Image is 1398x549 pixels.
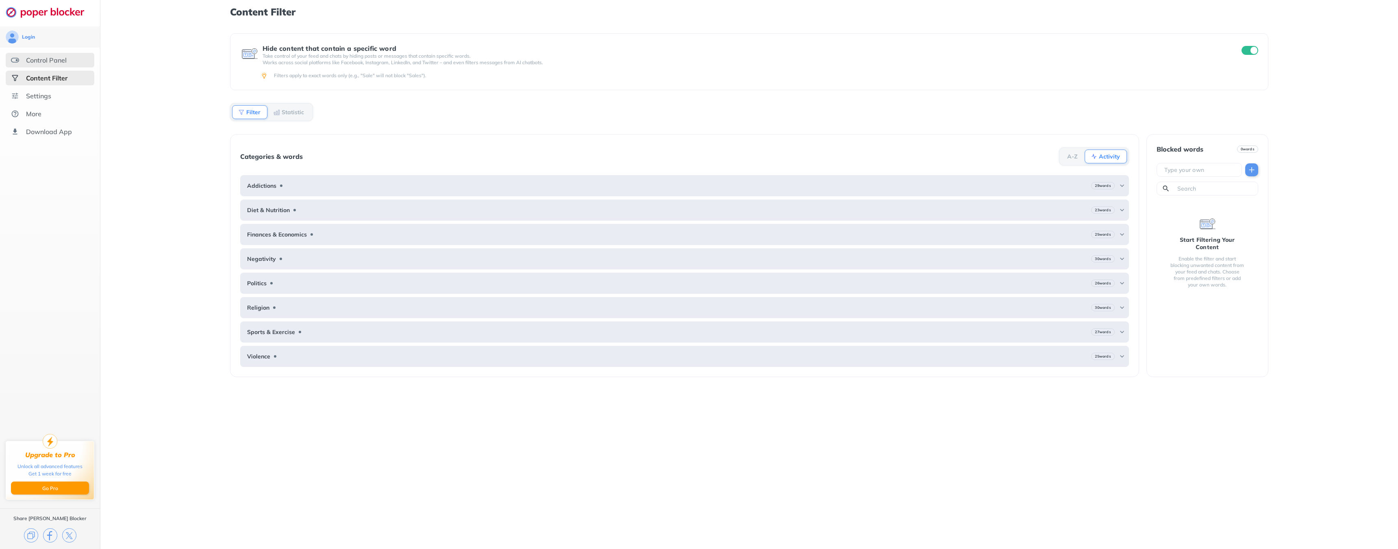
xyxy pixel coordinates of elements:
div: Control Panel [26,56,67,64]
b: 26 words [1095,280,1111,286]
div: Categories & words [240,153,303,160]
b: Sports & Exercise [247,329,295,335]
input: Type your own [1164,166,1238,174]
img: about.svg [11,110,19,118]
img: avatar.svg [6,30,19,43]
b: Statistic [282,110,304,115]
div: Hide content that contain a specific word [263,45,1227,52]
div: Settings [26,92,51,100]
b: Violence [247,353,270,360]
img: upgrade-to-pro.svg [43,434,57,449]
div: Login [22,34,35,40]
div: Upgrade to Pro [25,451,75,459]
img: Activity [1091,153,1097,160]
img: logo-webpage.svg [6,7,93,18]
div: More [26,110,41,118]
img: Statistic [274,109,280,115]
b: 25 words [1095,354,1111,359]
b: Religion [247,304,269,311]
div: Content Filter [26,74,67,82]
b: Politics [247,280,267,286]
div: Start Filtering Your Content [1170,236,1245,251]
b: A-Z [1067,154,1078,159]
button: Go Pro [11,482,89,495]
img: facebook.svg [43,528,57,542]
p: Take control of your feed and chats by hiding posts or messages that contain specific words. [263,53,1227,59]
b: 29 words [1095,183,1111,189]
b: Filter [246,110,260,115]
div: Share [PERSON_NAME] Blocker [13,515,87,522]
img: Filter [238,109,245,115]
div: Unlock all advanced features [17,463,82,470]
div: Download App [26,128,72,136]
b: 0 words [1241,146,1255,152]
b: Addictions [247,182,276,189]
div: Blocked words [1157,145,1203,153]
img: social-selected.svg [11,74,19,82]
b: Finances & Economics [247,231,307,238]
b: Negativity [247,256,276,262]
div: Get 1 week for free [28,470,72,477]
b: 30 words [1095,256,1111,262]
p: Works across social platforms like Facebook, Instagram, LinkedIn, and Twitter – and even filters ... [263,59,1227,66]
b: 27 words [1095,329,1111,335]
b: 23 words [1095,207,1111,213]
h1: Content Filter [230,7,1268,17]
div: Filters apply to exact words only (e.g., "Sale" will not block "Sales"). [274,72,1257,79]
b: 30 words [1095,305,1111,310]
b: 25 words [1095,232,1111,237]
b: Diet & Nutrition [247,207,290,213]
img: download-app.svg [11,128,19,136]
img: copy.svg [24,528,38,542]
img: features.svg [11,56,19,64]
input: Search [1177,184,1255,193]
img: settings.svg [11,92,19,100]
div: Enable the filter and start blocking unwanted content from your feed and chats. Choose from prede... [1170,256,1245,288]
b: Activity [1099,154,1120,159]
img: x.svg [62,528,76,542]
